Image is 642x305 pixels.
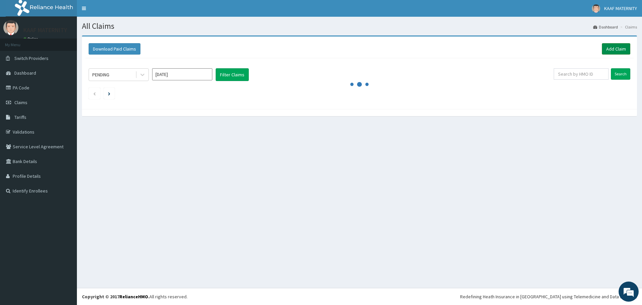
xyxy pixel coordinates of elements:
[77,288,642,305] footer: All rights reserved.
[108,90,110,96] a: Next page
[349,74,369,94] svg: audio-loading
[554,68,609,80] input: Search by HMO ID
[119,294,148,300] a: RelianceHMO
[89,43,140,55] button: Download Paid Claims
[82,294,149,300] strong: Copyright © 2017 .
[460,293,637,300] div: Redefining Heath Insurance in [GEOGRAPHIC_DATA] using Telemedicine and Data Science!
[14,55,48,61] span: Switch Providers
[604,5,637,11] span: KAAF MATERNITY
[592,4,600,13] img: User Image
[14,114,26,120] span: Tariffs
[14,99,27,105] span: Claims
[92,71,109,78] div: PENDING
[23,36,39,41] a: Online
[14,70,36,76] span: Dashboard
[593,24,618,30] a: Dashboard
[3,20,18,35] img: User Image
[216,68,249,81] button: Filter Claims
[93,90,96,96] a: Previous page
[82,22,637,30] h1: All Claims
[619,24,637,30] li: Claims
[152,68,212,80] input: Select Month and Year
[23,27,67,33] p: KAAF MATERNITY
[602,43,630,55] a: Add Claim
[611,68,630,80] input: Search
